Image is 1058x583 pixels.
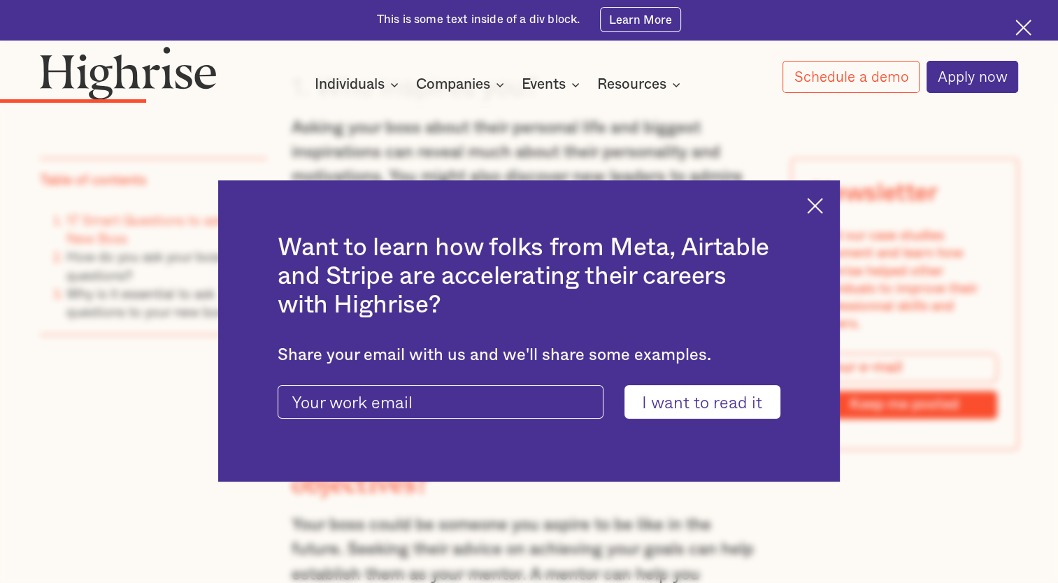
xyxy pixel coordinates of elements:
input: Your work email [278,385,603,418]
div: Companies [416,76,490,93]
a: Learn More [600,7,682,32]
div: Events [522,76,566,93]
a: Schedule a demo [782,61,920,93]
div: Individuals [315,76,385,93]
img: Cross icon [1015,20,1031,36]
div: Resources [597,76,666,93]
div: This is some text inside of a div block. [377,12,580,28]
div: Individuals [315,76,403,93]
input: I want to read it [624,385,780,418]
a: Apply now [927,61,1019,93]
form: current-ascender-blog-article-modal-form [278,385,780,418]
div: Events [522,76,584,93]
div: Resources [597,76,685,93]
div: Companies [416,76,508,93]
img: Cross icon [807,198,823,214]
h2: Want to learn how folks from Meta, Airtable and Stripe are accelerating their careers with Highrise? [278,233,780,319]
img: Highrise logo [40,46,217,99]
div: Share your email with us and we'll share some examples. [278,346,780,366]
